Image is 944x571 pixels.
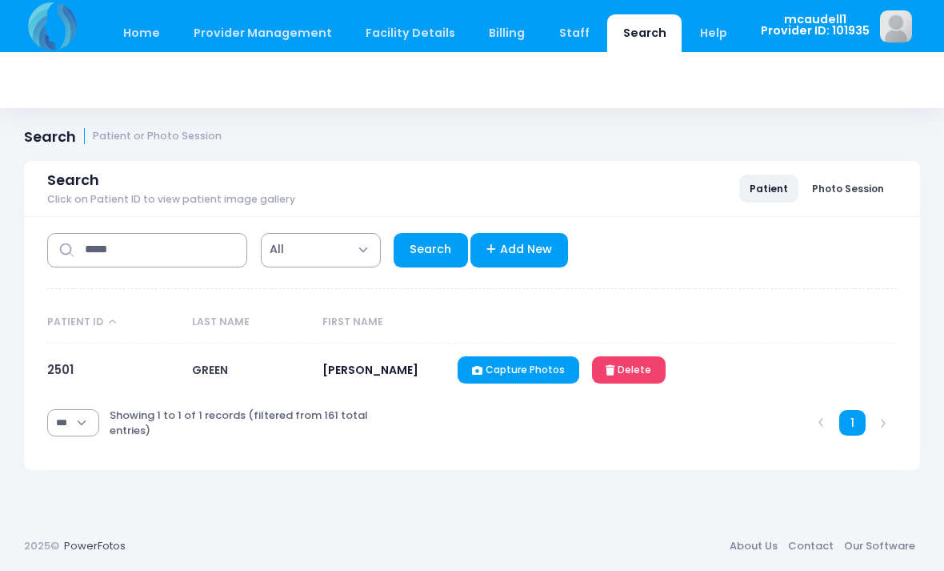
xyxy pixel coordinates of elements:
[782,532,838,561] a: Contact
[178,14,347,52] a: Provider Management
[470,233,569,267] a: Add New
[110,397,394,449] div: Showing 1 to 1 of 1 records (filtered from 161 total entries)
[724,532,782,561] a: About Us
[24,128,222,145] h1: Search
[592,356,666,384] a: Delete
[192,362,228,378] span: GREEN
[322,362,418,378] span: [PERSON_NAME]
[184,302,314,344] th: Last Name: activate to sort column ascending
[543,14,605,52] a: Staff
[474,14,541,52] a: Billing
[761,14,870,37] span: mcaudell1 Provider ID: 101935
[107,14,175,52] a: Home
[93,131,222,143] small: Patient or Photo Session
[350,14,471,52] a: Facility Details
[458,356,578,384] a: Capture Photos
[314,302,450,344] th: First Name: activate to sort column ascending
[838,532,920,561] a: Our Software
[64,538,126,553] a: PowerFotos
[270,241,284,258] span: All
[739,175,798,202] a: Patient
[47,171,99,188] span: Search
[839,410,866,436] a: 1
[802,175,894,202] a: Photo Session
[47,194,295,206] span: Click on Patient ID to view patient image gallery
[24,538,59,553] span: 2025©
[47,302,184,344] th: Patient ID: activate to sort column descending
[394,233,468,267] a: Search
[261,233,381,267] span: All
[47,361,74,378] a: 2501
[685,14,743,52] a: Help
[880,10,912,42] img: image
[607,14,682,52] a: Search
